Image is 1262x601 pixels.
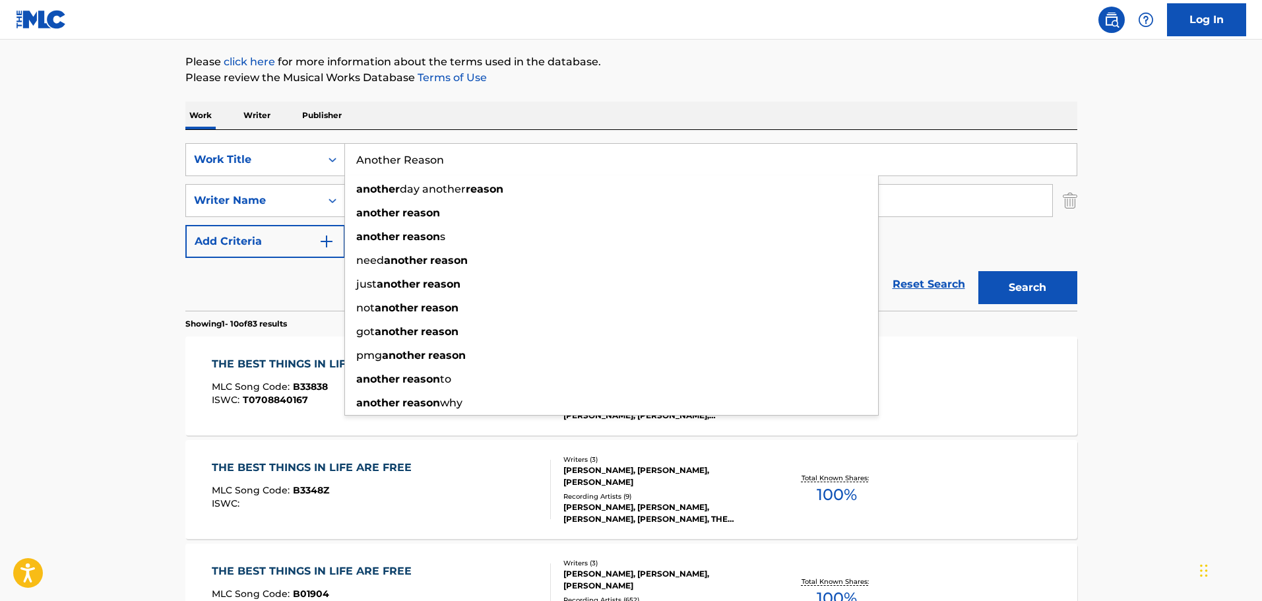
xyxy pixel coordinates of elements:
[212,460,418,476] div: THE BEST THINGS IN LIFE ARE FREE
[563,558,763,568] div: Writers ( 3 )
[440,373,451,385] span: to
[563,568,763,592] div: [PERSON_NAME], [PERSON_NAME], [PERSON_NAME]
[1104,12,1120,28] img: search
[212,563,418,579] div: THE BEST THINGS IN LIFE ARE FREE
[356,230,400,243] strong: another
[185,54,1077,70] p: Please for more information about the terms used in the database.
[185,143,1077,311] form: Search Form
[421,301,458,314] strong: reason
[185,440,1077,539] a: THE BEST THINGS IN LIFE ARE FREEMLC Song Code:B3348ZISWC:Writers (3)[PERSON_NAME], [PERSON_NAME],...
[185,102,216,129] p: Work
[212,588,293,600] span: MLC Song Code :
[298,102,346,129] p: Publisher
[185,225,345,258] button: Add Criteria
[356,183,400,195] strong: another
[802,473,872,483] p: Total Known Shares:
[428,349,466,362] strong: reason
[430,254,468,267] strong: reason
[212,497,243,509] span: ISWC :
[1133,7,1159,33] div: Help
[402,206,440,219] strong: reason
[239,102,274,129] p: Writer
[1063,184,1077,217] img: Delete Criterion
[1196,538,1262,601] iframe: Chat Widget
[1200,551,1208,590] div: Drag
[293,381,328,393] span: B33838
[563,455,763,464] div: Writers ( 3 )
[293,484,329,496] span: B3348Z
[377,278,420,290] strong: another
[402,230,440,243] strong: reason
[423,278,460,290] strong: reason
[356,254,384,267] span: need
[194,193,313,208] div: Writer Name
[356,301,375,314] span: not
[356,206,400,219] strong: another
[293,588,329,600] span: B01904
[224,55,275,68] a: click here
[466,183,503,195] strong: reason
[563,464,763,488] div: [PERSON_NAME], [PERSON_NAME], [PERSON_NAME]
[563,501,763,525] div: [PERSON_NAME], [PERSON_NAME], [PERSON_NAME], [PERSON_NAME], THE [PERSON_NAME] QUARTET
[802,577,872,586] p: Total Known Shares:
[212,484,293,496] span: MLC Song Code :
[817,483,857,507] span: 100 %
[319,234,334,249] img: 9d2ae6d4665cec9f34b9.svg
[185,318,287,330] p: Showing 1 - 10 of 83 results
[212,394,243,406] span: ISWC :
[1098,7,1125,33] a: Public Search
[421,325,458,338] strong: reason
[243,394,308,406] span: T0708840167
[402,373,440,385] strong: reason
[194,152,313,168] div: Work Title
[415,71,487,84] a: Terms of Use
[563,491,763,501] div: Recording Artists ( 9 )
[356,349,382,362] span: pmg
[402,396,440,409] strong: reason
[978,271,1077,304] button: Search
[1167,3,1246,36] a: Log In
[382,349,426,362] strong: another
[212,381,293,393] span: MLC Song Code :
[375,301,418,314] strong: another
[356,325,375,338] span: got
[440,396,462,409] span: why
[1138,12,1154,28] img: help
[356,373,400,385] strong: another
[400,183,466,195] span: day another
[356,396,400,409] strong: another
[886,270,972,299] a: Reset Search
[16,10,67,29] img: MLC Logo
[375,325,418,338] strong: another
[440,230,445,243] span: s
[185,70,1077,86] p: Please review the Musical Works Database
[212,356,418,372] div: THE BEST THINGS IN LIFE ARE FREE
[356,278,377,290] span: just
[384,254,427,267] strong: another
[185,336,1077,435] a: THE BEST THINGS IN LIFE ARE FREEMLC Song Code:B33838ISWC:T0708840167Writers (3)[PERSON_NAME], [PE...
